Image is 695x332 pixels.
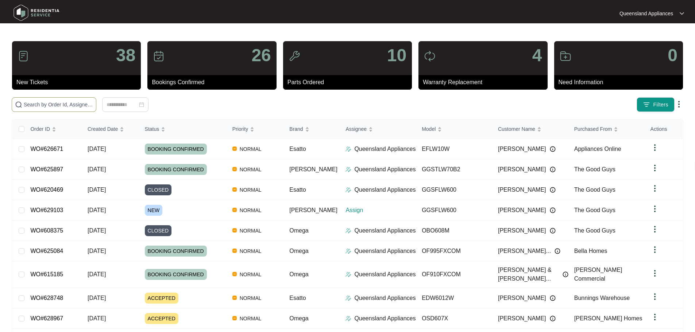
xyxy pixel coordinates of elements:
a: WO#608375 [30,227,63,234]
img: Assigner Icon [345,228,351,234]
span: [PERSON_NAME] [289,207,337,213]
img: search-icon [15,101,22,108]
img: dropdown arrow [650,204,659,213]
img: Assigner Icon [345,187,351,193]
p: Warranty Replacement [423,78,547,87]
img: dropdown arrow [650,313,659,321]
span: BOOKING CONFIRMED [145,246,207,257]
span: ACCEPTED [145,313,178,324]
p: New Tickets [16,78,141,87]
span: Priority [232,125,248,133]
img: dropdown arrow [675,100,683,109]
p: Queensland Appliances [354,185,416,194]
span: Omega [289,248,308,254]
img: Info icon [550,228,556,234]
span: [PERSON_NAME] [498,294,546,302]
span: BOOKING CONFIRMED [145,269,207,280]
p: Queensland Appliances [354,145,416,153]
span: [PERSON_NAME] Commercial [574,267,622,282]
td: OSD607X [416,308,492,329]
span: [PERSON_NAME] & [PERSON_NAME]... [498,266,559,283]
th: Status [139,120,227,139]
span: [DATE] [88,295,106,301]
span: NORMAL [237,206,265,215]
img: Vercel Logo [232,147,237,151]
span: [DATE] [88,187,106,193]
th: Brand [283,120,340,139]
span: Omega [289,227,308,234]
span: The Good Guys [574,187,615,193]
img: Info icon [550,167,556,172]
img: Assigner Icon [345,248,351,254]
p: Queensland Appliances [354,294,416,302]
a: WO#620469 [30,187,63,193]
img: Info icon [555,248,560,254]
p: Queensland Appliances [354,247,416,255]
img: residentia service logo [11,2,62,24]
img: dropdown arrow [650,143,659,152]
img: dropdown arrow [650,184,659,193]
img: Info icon [550,295,556,301]
span: [PERSON_NAME] Homes [574,315,642,321]
span: NORMAL [237,226,265,235]
img: Vercel Logo [232,167,237,171]
td: OF995FXCOM [416,241,492,261]
th: Customer Name [492,120,568,139]
img: Info icon [550,316,556,321]
img: Vercel Logo [232,208,237,212]
img: Assigner Icon [345,167,351,172]
p: Queensland Appliances [354,270,416,279]
span: NORMAL [237,294,265,302]
img: Assigner Icon [345,146,351,152]
span: NORMAL [237,185,265,194]
button: filter iconFilters [637,97,675,112]
p: 26 [251,47,271,64]
img: Info icon [550,187,556,193]
span: [DATE] [88,146,106,152]
span: Omega [289,315,308,321]
span: Esatto [289,146,306,152]
p: Need Information [559,78,683,87]
td: OF910FXCOM [416,261,492,288]
td: GGSFLW600 [416,200,492,220]
td: GGSTLW70B2 [416,159,492,180]
img: Assigner Icon [345,295,351,301]
img: icon [153,50,165,62]
img: Vercel Logo [232,272,237,276]
td: OBO608M [416,220,492,241]
span: [PERSON_NAME] [289,166,337,172]
span: Brand [289,125,303,133]
a: WO#625897 [30,166,63,172]
img: Info icon [550,146,556,152]
span: [DATE] [88,166,106,172]
span: [PERSON_NAME] [498,145,546,153]
th: Assignee [340,120,416,139]
span: NORMAL [237,247,265,255]
p: Queensland Appliances [354,165,416,174]
span: [PERSON_NAME] [498,185,546,194]
th: Model [416,120,492,139]
span: NORMAL [237,145,265,153]
span: Esatto [289,187,306,193]
span: [DATE] [88,227,106,234]
span: NEW [145,205,163,216]
input: Search by Order Id, Assignee Name, Customer Name, Brand and Model [24,101,93,109]
span: Status [145,125,159,133]
p: Queensland Appliances [354,314,416,323]
p: 38 [116,47,135,64]
img: Assigner Icon [345,316,351,321]
img: Info icon [563,272,568,277]
span: BOOKING CONFIRMED [145,144,207,155]
span: CLOSED [145,184,172,195]
span: NORMAL [237,165,265,174]
img: filter icon [643,101,650,108]
p: Assign [345,206,416,215]
th: Created Date [82,120,139,139]
span: The Good Guys [574,166,615,172]
span: NORMAL [237,314,265,323]
img: icon [424,50,436,62]
p: 10 [387,47,406,64]
span: [DATE] [88,271,106,277]
span: [PERSON_NAME] [498,165,546,174]
span: Bella Homes [574,248,607,254]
